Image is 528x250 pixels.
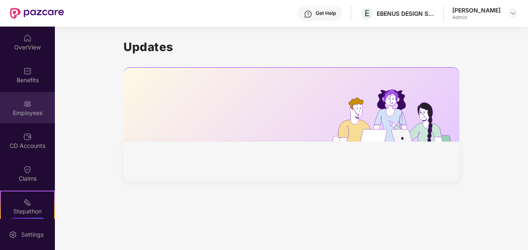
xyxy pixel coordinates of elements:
[452,14,501,21] div: Admin
[10,8,64,19] img: New Pazcare Logo
[377,10,435,17] div: EBENUS DESIGN SOLUTIONS PRIVATE LIMITED
[365,8,370,18] span: E
[1,207,54,216] div: Stepathon
[123,40,459,54] h1: Updates
[23,165,32,174] img: svg+xml;base64,PHN2ZyBpZD0iQ2xhaW0iIHhtbG5zPSJodHRwOi8vd3d3LnczLm9yZy8yMDAwL3N2ZyIgd2lkdGg9IjIwIi...
[452,6,501,14] div: [PERSON_NAME]
[23,100,32,108] img: svg+xml;base64,PHN2ZyBpZD0iRW1wbG95ZWVzIiB4bWxucz0iaHR0cDovL3d3dy53My5vcmcvMjAwMC9zdmciIHdpZHRoPS...
[23,198,32,206] img: svg+xml;base64,PHN2ZyB4bWxucz0iaHR0cDovL3d3dy53My5vcmcvMjAwMC9zdmciIHdpZHRoPSIyMSIgaGVpZ2h0PSIyMC...
[23,34,32,42] img: svg+xml;base64,PHN2ZyBpZD0iSG9tZSIgeG1sbnM9Imh0dHA6Ly93d3cudzMub3JnLzIwMDAvc3ZnIiB3aWR0aD0iMjAiIG...
[304,10,312,18] img: svg+xml;base64,PHN2ZyBpZD0iSGVscC0zMngzMiIgeG1sbnM9Imh0dHA6Ly93d3cudzMub3JnLzIwMDAvc3ZnIiB3aWR0aD...
[510,10,516,17] img: svg+xml;base64,PHN2ZyBpZD0iRHJvcGRvd24tMzJ4MzIiIHhtbG5zPSJodHRwOi8vd3d3LnczLm9yZy8yMDAwL3N2ZyIgd2...
[19,230,46,239] div: Settings
[23,132,32,141] img: svg+xml;base64,PHN2ZyBpZD0iQ0RfQWNjb3VudHMiIGRhdGEtbmFtZT0iQ0QgQWNjb3VudHMiIHhtbG5zPSJodHRwOi8vd3...
[10,218,45,224] div: New Challenge
[23,67,32,75] img: svg+xml;base64,PHN2ZyBpZD0iQmVuZWZpdHMiIHhtbG5zPSJodHRwOi8vd3d3LnczLm9yZy8yMDAwL3N2ZyIgd2lkdGg9Ij...
[333,89,459,142] img: hrOnboarding
[316,10,336,17] div: Get Help
[9,230,17,239] img: svg+xml;base64,PHN2ZyBpZD0iU2V0dGluZy0yMHgyMCIgeG1sbnM9Imh0dHA6Ly93d3cudzMub3JnLzIwMDAvc3ZnIiB3aW...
